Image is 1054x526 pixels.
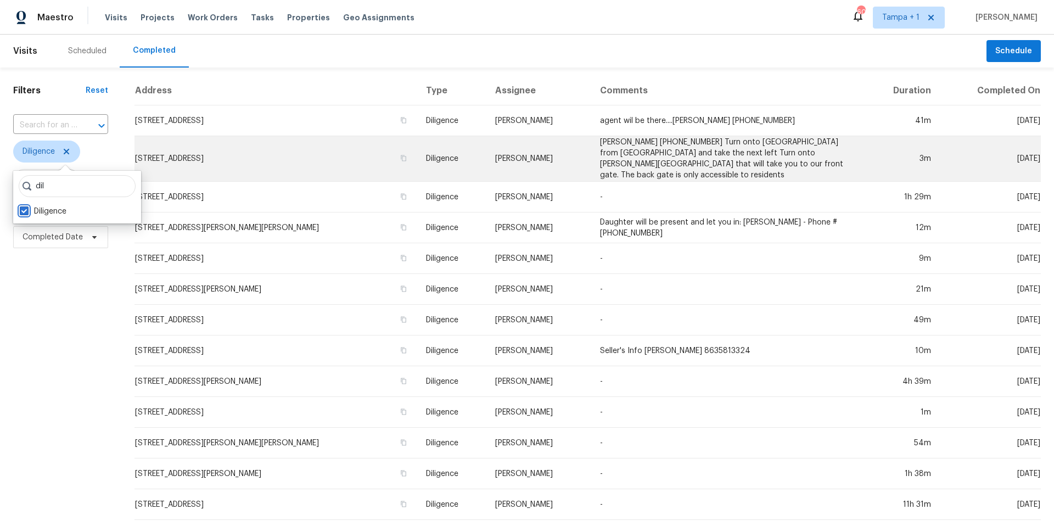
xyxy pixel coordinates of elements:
td: 4h 39m [863,366,940,397]
td: Seller's Info [PERSON_NAME] 8635813324 [591,335,863,366]
td: Diligence [417,428,487,458]
td: [DATE] [940,212,1041,243]
span: Tasks [251,14,274,21]
td: [STREET_ADDRESS][PERSON_NAME][PERSON_NAME] [134,212,417,243]
span: Geo Assignments [343,12,414,23]
button: Schedule [986,40,1041,63]
span: Properties [287,12,330,23]
td: [DATE] [940,243,1041,274]
button: Copy Address [399,284,408,294]
td: 9m [863,243,940,274]
td: - [591,366,863,397]
span: Maestro [37,12,74,23]
span: Tampa + 1 [882,12,920,23]
td: [PERSON_NAME] [486,212,591,243]
button: Copy Address [399,253,408,263]
td: [PERSON_NAME] [PHONE_NUMBER] Turn onto [GEOGRAPHIC_DATA] from [GEOGRAPHIC_DATA] and take the next... [591,136,863,182]
td: [DATE] [940,274,1041,305]
td: - [591,243,863,274]
td: 1h 38m [863,458,940,489]
td: [STREET_ADDRESS][PERSON_NAME] [134,458,417,489]
button: Copy Address [399,222,408,232]
td: [PERSON_NAME] [486,243,591,274]
td: - [591,428,863,458]
td: Diligence [417,243,487,274]
td: [PERSON_NAME] [486,305,591,335]
td: 49m [863,305,940,335]
td: [DATE] [940,105,1041,136]
td: [PERSON_NAME] [486,458,591,489]
td: Diligence [417,366,487,397]
label: Diligence [20,206,66,217]
th: Duration [863,76,940,105]
td: 54m [863,428,940,458]
td: Diligence [417,182,487,212]
td: 21m [863,274,940,305]
button: Copy Address [399,407,408,417]
td: [PERSON_NAME] [486,366,591,397]
td: 10m [863,335,940,366]
td: 3m [863,136,940,182]
td: [PERSON_NAME] [486,489,591,520]
span: Visits [13,39,37,63]
input: Search for an address... [13,117,77,134]
td: Daughter will be present and let you in: [PERSON_NAME] - Phone # [PHONE_NUMBER] [591,212,863,243]
div: Scheduled [68,46,106,57]
td: [PERSON_NAME] [486,182,591,212]
div: 60 [857,7,865,18]
button: Copy Address [399,499,408,509]
td: - [591,182,863,212]
td: [STREET_ADDRESS] [134,136,417,182]
button: Open [94,118,109,133]
button: Copy Address [399,468,408,478]
td: [STREET_ADDRESS][PERSON_NAME] [134,274,417,305]
button: Copy Address [399,115,408,125]
div: Completed [133,45,176,56]
td: [DATE] [940,458,1041,489]
td: [DATE] [940,366,1041,397]
td: [PERSON_NAME] [486,335,591,366]
td: [STREET_ADDRESS] [134,182,417,212]
td: Diligence [417,136,487,182]
td: Diligence [417,335,487,366]
td: [DATE] [940,305,1041,335]
td: [DATE] [940,489,1041,520]
th: Assignee [486,76,591,105]
td: Diligence [417,458,487,489]
td: - [591,305,863,335]
th: Comments [591,76,863,105]
td: [PERSON_NAME] [486,105,591,136]
button: Copy Address [399,345,408,355]
span: [PERSON_NAME] [971,12,1038,23]
td: 1h 29m [863,182,940,212]
span: Schedule [995,44,1032,58]
td: - [591,489,863,520]
td: [DATE] [940,335,1041,366]
td: [PERSON_NAME] [486,274,591,305]
th: Address [134,76,417,105]
td: 1m [863,397,940,428]
td: Diligence [417,305,487,335]
td: [STREET_ADDRESS] [134,397,417,428]
td: [DATE] [940,182,1041,212]
td: Diligence [417,212,487,243]
td: - [591,274,863,305]
td: [STREET_ADDRESS] [134,489,417,520]
th: Type [417,76,487,105]
td: 41m [863,105,940,136]
td: Diligence [417,397,487,428]
td: - [591,397,863,428]
td: [STREET_ADDRESS][PERSON_NAME][PERSON_NAME] [134,428,417,458]
div: Reset [86,85,108,96]
td: [DATE] [940,397,1041,428]
span: Visits [105,12,127,23]
th: Completed On [940,76,1041,105]
td: [PERSON_NAME] [486,136,591,182]
td: [STREET_ADDRESS] [134,243,417,274]
td: Diligence [417,489,487,520]
td: [STREET_ADDRESS] [134,335,417,366]
td: [DATE] [940,428,1041,458]
td: [PERSON_NAME] [486,428,591,458]
td: 11h 31m [863,489,940,520]
h1: Filters [13,85,86,96]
